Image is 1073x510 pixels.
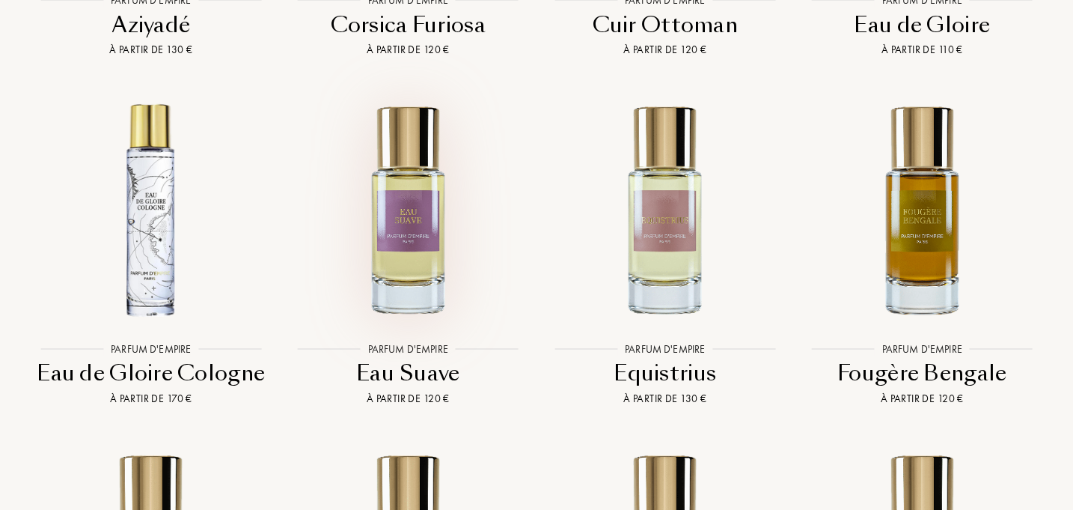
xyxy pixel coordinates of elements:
img: Eau Suave Parfum D Empire [293,93,524,324]
div: Eau de Gloire Cologne [28,359,274,388]
div: À partir de 120 € [286,42,531,58]
img: Eau de Gloire Cologne Parfum D Empire [35,93,266,324]
div: À partir de 170 € [28,391,274,407]
div: À partir de 120 € [800,391,1045,407]
a: Fougère Bengale Parfum D EmpireParfum d'EmpireFougère BengaleÀ partir de 120 € [794,76,1051,425]
div: Eau de Gloire [800,10,1045,40]
div: Eau Suave [286,359,531,388]
div: Parfum d'Empire [875,341,970,356]
div: À partir de 130 € [28,42,274,58]
a: Equistrius Parfum D EmpireParfum d'EmpireEquistriusÀ partir de 130 € [536,76,794,425]
div: À partir de 130 € [542,391,788,407]
div: Cuir Ottoman [542,10,788,40]
div: Parfum d'Empire [361,341,456,356]
div: Parfum d'Empire [617,341,712,356]
div: Equistrius [542,359,788,388]
div: Parfum d'Empire [103,341,198,356]
div: Fougère Bengale [800,359,1045,388]
div: À partir de 110 € [800,42,1045,58]
a: Eau de Gloire Cologne Parfum D EmpireParfum d'EmpireEau de Gloire CologneÀ partir de 170 € [22,76,280,425]
div: Aziyadé [28,10,274,40]
div: À partir de 120 € [286,391,531,407]
img: Fougère Bengale Parfum D Empire [807,93,1038,324]
img: Equistrius Parfum D Empire [549,93,780,324]
div: Corsica Furiosa [286,10,531,40]
div: À partir de 120 € [542,42,788,58]
a: Eau Suave Parfum D EmpireParfum d'EmpireEau SuaveÀ partir de 120 € [280,76,537,425]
